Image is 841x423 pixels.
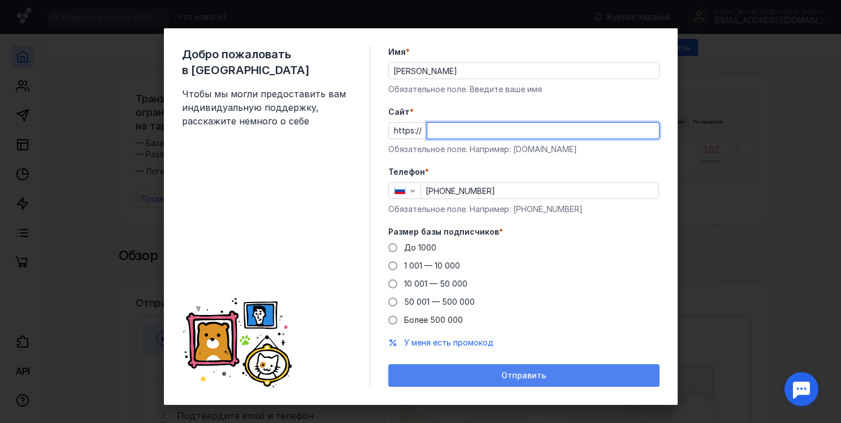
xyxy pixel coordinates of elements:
[501,371,546,381] span: Отправить
[388,84,660,95] div: Обязательное поле. Введите ваше имя
[404,243,436,252] span: До 1000
[404,297,475,307] span: 50 001 — 500 000
[388,166,425,178] span: Телефон
[182,46,352,78] span: Добро пожаловать в [GEOGRAPHIC_DATA]
[388,226,499,238] span: Размер базы подписчиков
[388,364,660,387] button: Отправить
[388,106,410,118] span: Cайт
[404,338,493,347] span: У меня есть промокод
[404,261,460,270] span: 1 001 — 10 000
[388,204,660,215] div: Обязательное поле. Например: [PHONE_NUMBER]
[404,315,463,325] span: Более 500 000
[404,279,467,288] span: 10 001 — 50 000
[388,46,406,58] span: Имя
[404,337,493,348] button: У меня есть промокод
[388,144,660,155] div: Обязательное поле. Например: [DOMAIN_NAME]
[182,87,352,128] span: Чтобы мы могли предоставить вам индивидуальную поддержку, расскажите немного о себе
